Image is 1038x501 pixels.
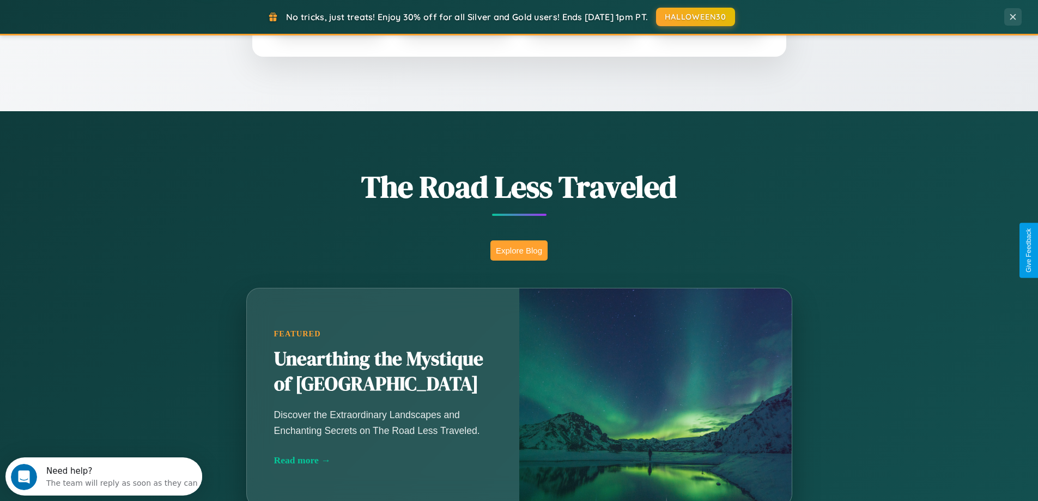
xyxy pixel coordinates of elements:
iframe: Intercom live chat discovery launcher [5,457,202,496]
div: Read more → [274,455,492,466]
div: Give Feedback [1025,228,1033,273]
div: Need help? [41,9,192,18]
span: No tricks, just treats! Enjoy 30% off for all Silver and Gold users! Ends [DATE] 1pm PT. [286,11,648,22]
div: The team will reply as soon as they can [41,18,192,29]
h2: Unearthing the Mystique of [GEOGRAPHIC_DATA] [274,347,492,397]
h1: The Road Less Traveled [192,166,846,208]
button: HALLOWEEN30 [656,8,735,26]
iframe: Intercom live chat [11,464,37,490]
div: Featured [274,329,492,339]
div: Open Intercom Messenger [4,4,203,34]
p: Discover the Extraordinary Landscapes and Enchanting Secrets on The Road Less Traveled. [274,407,492,438]
button: Explore Blog [490,240,548,261]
